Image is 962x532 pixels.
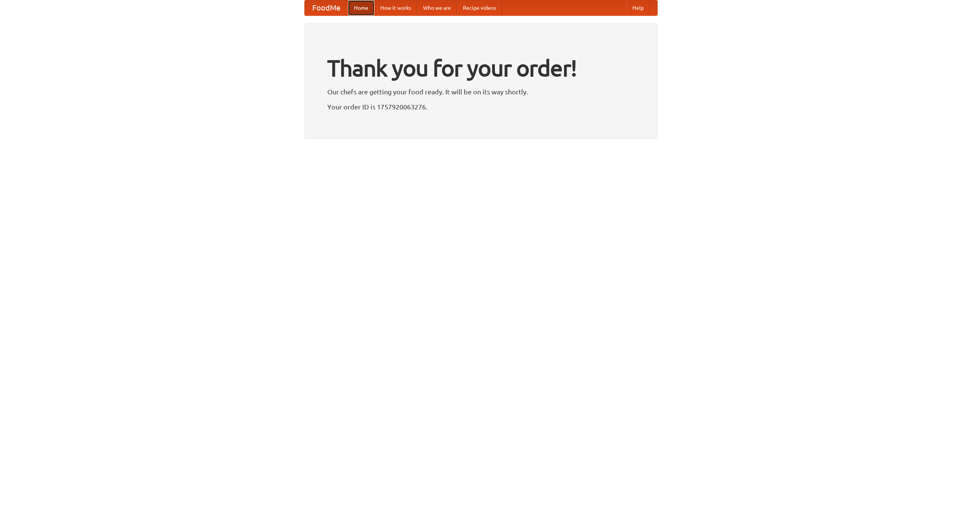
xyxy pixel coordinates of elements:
[305,0,348,15] a: FoodMe
[327,86,635,97] p: Our chefs are getting your food ready. It will be on its way shortly.
[374,0,417,15] a: How it works
[348,0,374,15] a: Home
[327,101,635,112] p: Your order ID is 1757920063276.
[626,0,650,15] a: Help
[327,50,635,86] h1: Thank you for your order!
[417,0,457,15] a: Who we are
[457,0,502,15] a: Recipe videos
